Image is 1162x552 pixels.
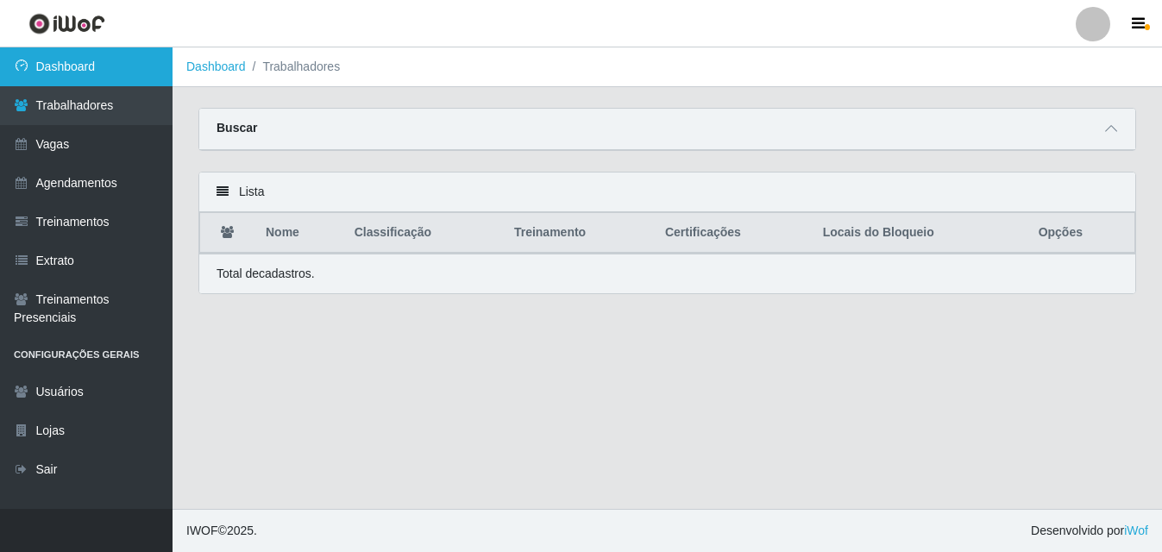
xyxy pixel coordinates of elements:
[504,213,655,254] th: Treinamento
[255,213,344,254] th: Nome
[217,121,257,135] strong: Buscar
[1124,524,1148,537] a: iWof
[186,60,246,73] a: Dashboard
[199,172,1135,212] div: Lista
[186,522,257,540] span: © 2025 .
[1031,522,1148,540] span: Desenvolvido por
[173,47,1162,87] nav: breadcrumb
[186,524,218,537] span: IWOF
[246,58,341,76] li: Trabalhadores
[813,213,1028,254] th: Locais do Bloqueio
[217,265,315,283] p: Total de cadastros.
[1028,213,1135,254] th: Opções
[344,213,504,254] th: Classificação
[655,213,813,254] th: Certificações
[28,13,105,34] img: CoreUI Logo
